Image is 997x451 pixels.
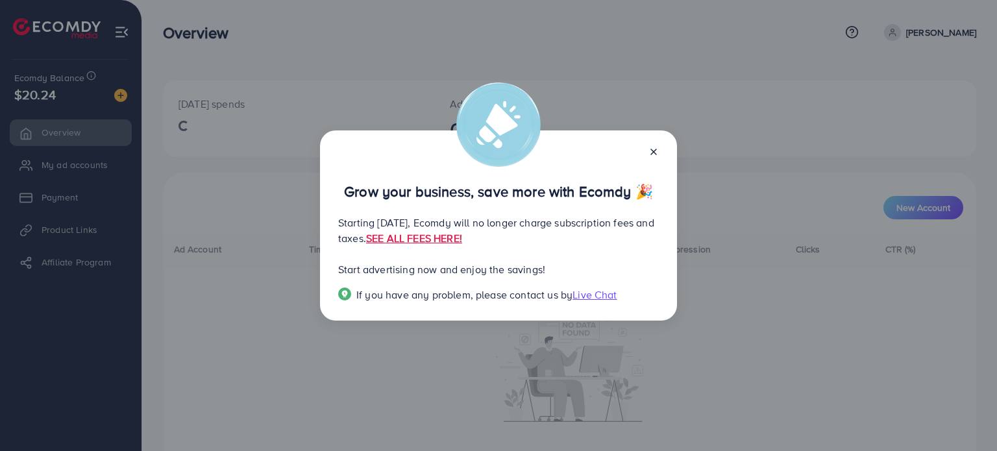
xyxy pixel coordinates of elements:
[572,287,617,302] span: Live Chat
[338,184,659,199] p: Grow your business, save more with Ecomdy 🎉
[338,262,659,277] p: Start advertising now and enjoy the savings!
[366,231,462,245] a: SEE ALL FEES HERE!
[356,287,572,302] span: If you have any problem, please contact us by
[338,287,351,300] img: Popup guide
[338,215,659,246] p: Starting [DATE], Ecomdy will no longer charge subscription fees and taxes.
[456,82,541,167] img: alert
